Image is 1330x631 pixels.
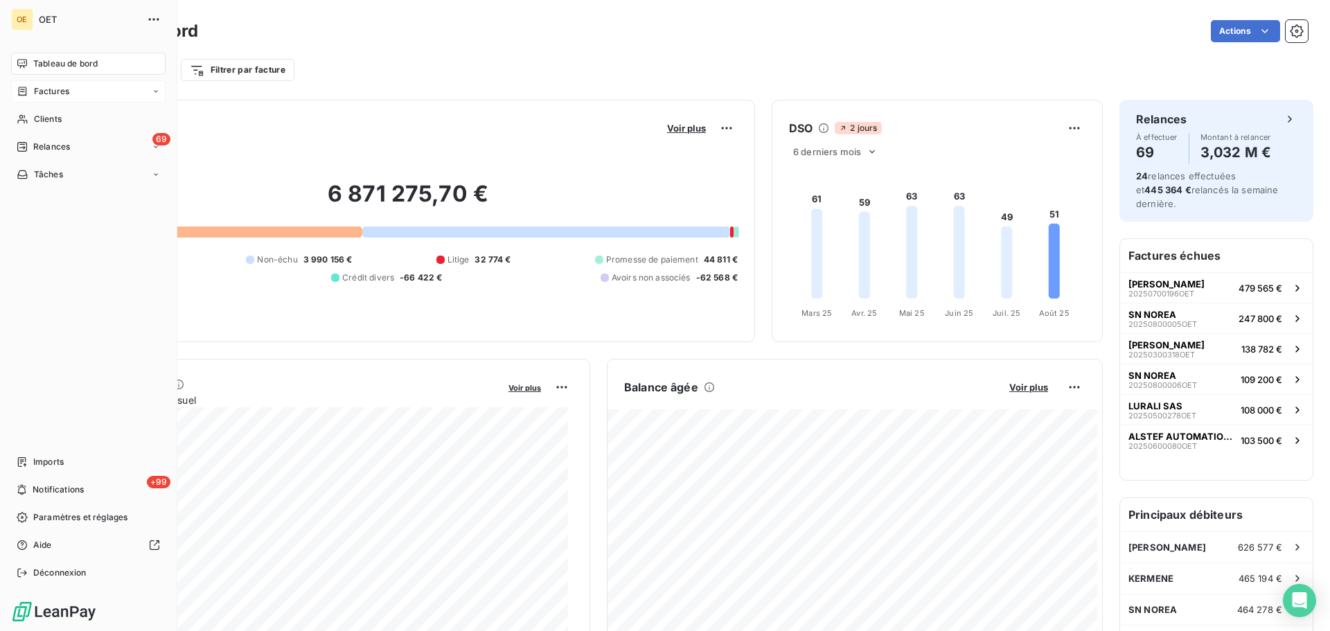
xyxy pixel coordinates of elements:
[1237,604,1282,615] span: 464 278 €
[1128,350,1195,359] span: 20250300318OET
[475,254,511,266] span: 32 774 €
[1136,133,1178,141] span: À effectuer
[1128,290,1194,298] span: 20250700196OET
[33,456,64,468] span: Imports
[1211,20,1280,42] button: Actions
[78,180,738,222] h2: 6 871 275,70 €
[78,393,499,407] span: Chiffre d'affaires mensuel
[1128,431,1235,442] span: ALSTEF AUTOMATION S.A
[11,108,166,130] a: Clients
[1200,133,1271,141] span: Montant à relancer
[11,506,166,528] a: Paramètres et réglages
[1128,278,1205,290] span: [PERSON_NAME]
[1241,374,1282,385] span: 109 200 €
[1239,313,1282,324] span: 247 800 €
[33,567,87,579] span: Déconnexion
[704,254,738,266] span: 44 811 €
[33,141,70,153] span: Relances
[33,539,52,551] span: Aide
[33,511,127,524] span: Paramètres et réglages
[508,383,541,393] span: Voir plus
[1136,111,1187,127] h6: Relances
[1128,370,1176,381] span: SN NOREA
[835,122,881,134] span: 2 jours
[945,308,973,318] tspan: Juin 25
[993,308,1020,318] tspan: Juil. 25
[696,272,738,284] span: -62 568 €
[504,381,545,393] button: Voir plus
[899,308,925,318] tspan: Mai 25
[447,254,470,266] span: Litige
[793,146,861,157] span: 6 derniers mois
[1241,435,1282,446] span: 103 500 €
[152,133,170,145] span: 69
[851,308,877,318] tspan: Avr. 25
[624,379,698,396] h6: Balance âgée
[11,8,33,30] div: OE
[1005,381,1052,393] button: Voir plus
[1283,584,1316,617] div: Open Intercom Messenger
[34,113,62,125] span: Clients
[667,123,706,134] span: Voir plus
[11,80,166,103] a: Factures
[1039,308,1070,318] tspan: Août 25
[400,272,442,284] span: -66 422 €
[663,122,710,134] button: Voir plus
[1239,573,1282,584] span: 465 194 €
[303,254,353,266] span: 3 990 156 €
[1009,382,1048,393] span: Voir plus
[1120,272,1313,303] button: [PERSON_NAME]20250700196OET479 565 €
[11,136,166,158] a: 69Relances
[1239,283,1282,294] span: 479 565 €
[1128,320,1197,328] span: 20250800005OET
[11,163,166,186] a: Tâches
[39,14,139,25] span: OET
[1128,604,1177,615] span: SN NOREA
[257,254,297,266] span: Non-échu
[1120,364,1313,394] button: SN NOREA20250800006OET109 200 €
[801,308,832,318] tspan: Mars 25
[181,59,294,81] button: Filtrer par facture
[1120,303,1313,333] button: SN NOREA20250800005OET247 800 €
[1128,381,1197,389] span: 20250800006OET
[1120,425,1313,455] button: ALSTEF AUTOMATION S.A20250600080OET103 500 €
[789,120,813,136] h6: DSO
[1128,339,1205,350] span: [PERSON_NAME]
[34,168,63,181] span: Tâches
[1120,333,1313,364] button: [PERSON_NAME]20250300318OET138 782 €
[1136,170,1148,181] span: 24
[1136,170,1279,209] span: relances effectuées et relancés la semaine dernière.
[34,85,69,98] span: Factures
[33,57,98,70] span: Tableau de bord
[1128,411,1196,420] span: 20250500278OET
[606,254,698,266] span: Promesse de paiement
[1120,498,1313,531] h6: Principaux débiteurs
[1144,184,1191,195] span: 445 364 €
[1128,573,1173,584] span: KERMENE
[11,601,97,623] img: Logo LeanPay
[1238,542,1282,553] span: 626 577 €
[147,476,170,488] span: +99
[1136,141,1178,163] h4: 69
[1120,239,1313,272] h6: Factures échues
[1241,405,1282,416] span: 108 000 €
[11,451,166,473] a: Imports
[11,534,166,556] a: Aide
[1128,542,1206,553] span: [PERSON_NAME]
[1128,309,1176,320] span: SN NOREA
[1241,344,1282,355] span: 138 782 €
[33,483,84,496] span: Notifications
[612,272,691,284] span: Avoirs non associés
[1200,141,1271,163] h4: 3,032 M €
[11,53,166,75] a: Tableau de bord
[1128,442,1197,450] span: 20250600080OET
[1120,394,1313,425] button: LURALI SAS20250500278OET108 000 €
[1128,400,1182,411] span: LURALI SAS
[342,272,394,284] span: Crédit divers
